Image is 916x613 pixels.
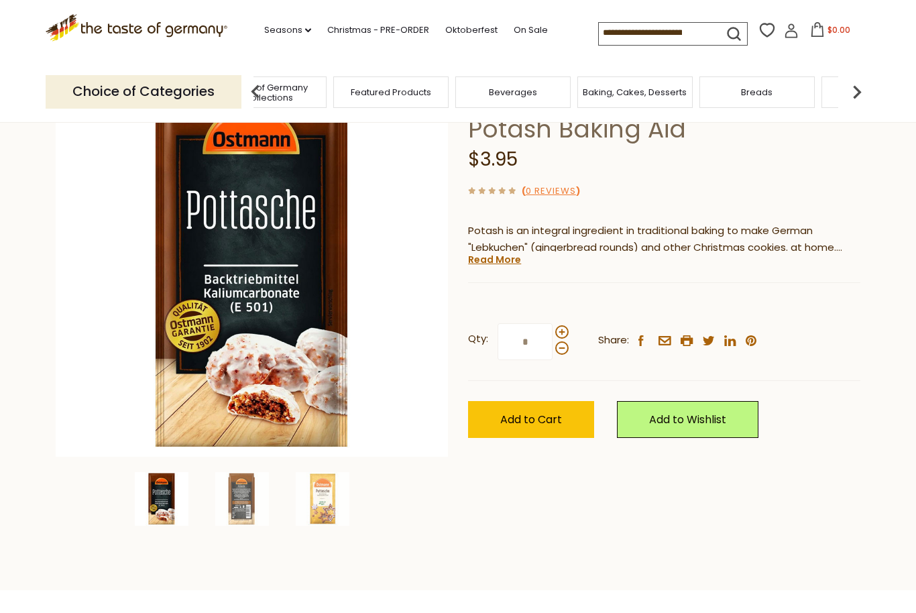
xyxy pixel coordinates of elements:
button: Add to Cart [468,401,594,438]
p: Choice of Categories [46,75,241,108]
span: $0.00 [827,24,850,36]
span: Share: [598,332,629,349]
img: previous arrow [242,78,269,105]
a: Beverages [489,87,537,97]
img: Ostmann "Pottasche" Potash Baking Aid [56,64,448,457]
a: Add to Wishlist [617,401,758,438]
a: Baking, Cakes, Desserts [583,87,687,97]
p: Potash is an integral ingredient in traditional baking to make German "Lebkuchen" (gingerbread ro... [468,223,860,256]
a: Oktoberfest [445,23,498,38]
img: Ostmann "Pottasche" Potash Baking Aid [135,472,188,526]
span: Add to Cart [500,412,562,427]
span: $3.95 [468,146,518,172]
a: Featured Products [351,87,431,97]
img: next arrow [844,78,870,105]
a: Read More [468,253,521,266]
a: Seasons [264,23,311,38]
img: Ostmann "Pottasche" Potash Baking Aid [296,472,349,526]
img: Ostmann "Pottasche" Potash Baking Aid [215,472,269,526]
button: $0.00 [801,22,858,42]
a: Christmas - PRE-ORDER [327,23,429,38]
h1: [PERSON_NAME] "Pottasche" Potash Baking Aid [468,84,860,144]
strong: Qty: [468,331,488,347]
a: Breads [741,87,772,97]
span: ( ) [522,184,580,197]
input: Qty: [498,323,553,360]
a: Taste of Germany Collections [215,82,323,103]
a: 0 Reviews [526,184,576,199]
a: On Sale [514,23,548,38]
